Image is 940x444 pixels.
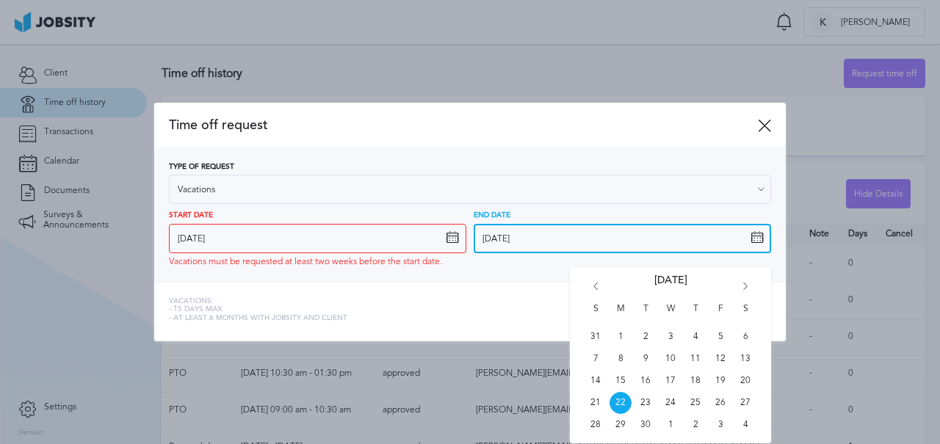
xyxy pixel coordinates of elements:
span: Thu Sep 18 2025 [684,370,706,392]
span: T [684,304,706,326]
span: Tue Sep 09 2025 [634,348,657,370]
img: logo_orange.svg [23,23,35,35]
div: Dominio [77,87,112,96]
i: Go back 1 month [589,283,602,296]
span: Sun Sep 28 2025 [585,414,607,436]
span: Tue Sep 30 2025 [634,414,657,436]
img: tab_domain_overview_orange.svg [61,85,73,97]
span: - At least 6 months with jobsity and client [169,314,347,323]
span: S [734,304,756,326]
span: Thu Sep 11 2025 [684,348,706,370]
span: T [634,304,657,326]
span: Wed Sep 24 2025 [659,392,681,414]
span: Sat Sep 13 2025 [734,348,756,370]
img: website_grey.svg [23,38,35,50]
span: Sat Sep 20 2025 [734,370,756,392]
span: Wed Sep 10 2025 [659,348,681,370]
span: S [585,304,607,326]
span: Start Date [169,211,213,220]
span: Sat Sep 27 2025 [734,392,756,414]
span: Tue Sep 23 2025 [634,392,657,414]
span: Sat Sep 06 2025 [734,326,756,348]
span: Tue Sep 16 2025 [634,370,657,392]
span: Sat Oct 04 2025 [734,414,756,436]
span: Fri Sep 12 2025 [709,348,731,370]
span: [DATE] [654,274,687,304]
i: Go forward 1 month [739,283,752,296]
span: Vacations: [169,297,347,306]
span: Wed Sep 03 2025 [659,326,681,348]
span: Sun Sep 07 2025 [585,348,607,370]
span: Sun Sep 21 2025 [585,392,607,414]
span: Fri Sep 26 2025 [709,392,731,414]
span: F [709,304,731,326]
span: Sun Aug 31 2025 [585,326,607,348]
div: Palabras clave [173,87,234,96]
span: Wed Oct 01 2025 [659,414,681,436]
span: Vacations must be requested at least two weeks before the start date. [169,257,442,267]
span: Fri Sep 19 2025 [709,370,731,392]
div: v 4.0.25 [41,23,72,35]
span: W [659,304,681,326]
span: Tue Sep 02 2025 [634,326,657,348]
span: Type of Request [169,163,234,172]
span: End Date [474,211,510,220]
span: Mon Sep 08 2025 [610,348,632,370]
span: Fri Sep 05 2025 [709,326,731,348]
span: Mon Sep 01 2025 [610,326,632,348]
div: Dominio: [DOMAIN_NAME] [38,38,164,50]
span: M [610,304,632,326]
span: Wed Sep 17 2025 [659,370,681,392]
span: Time off request [169,117,758,133]
span: Mon Sep 15 2025 [610,370,632,392]
img: tab_keywords_by_traffic_grey.svg [156,85,168,97]
span: Fri Oct 03 2025 [709,414,731,436]
span: Thu Sep 04 2025 [684,326,706,348]
span: Mon Sep 29 2025 [610,414,632,436]
span: Thu Sep 25 2025 [684,392,706,414]
span: - 15 days max [169,305,347,314]
span: Sun Sep 14 2025 [585,370,607,392]
span: Thu Oct 02 2025 [684,414,706,436]
span: Mon Sep 22 2025 [610,392,632,414]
